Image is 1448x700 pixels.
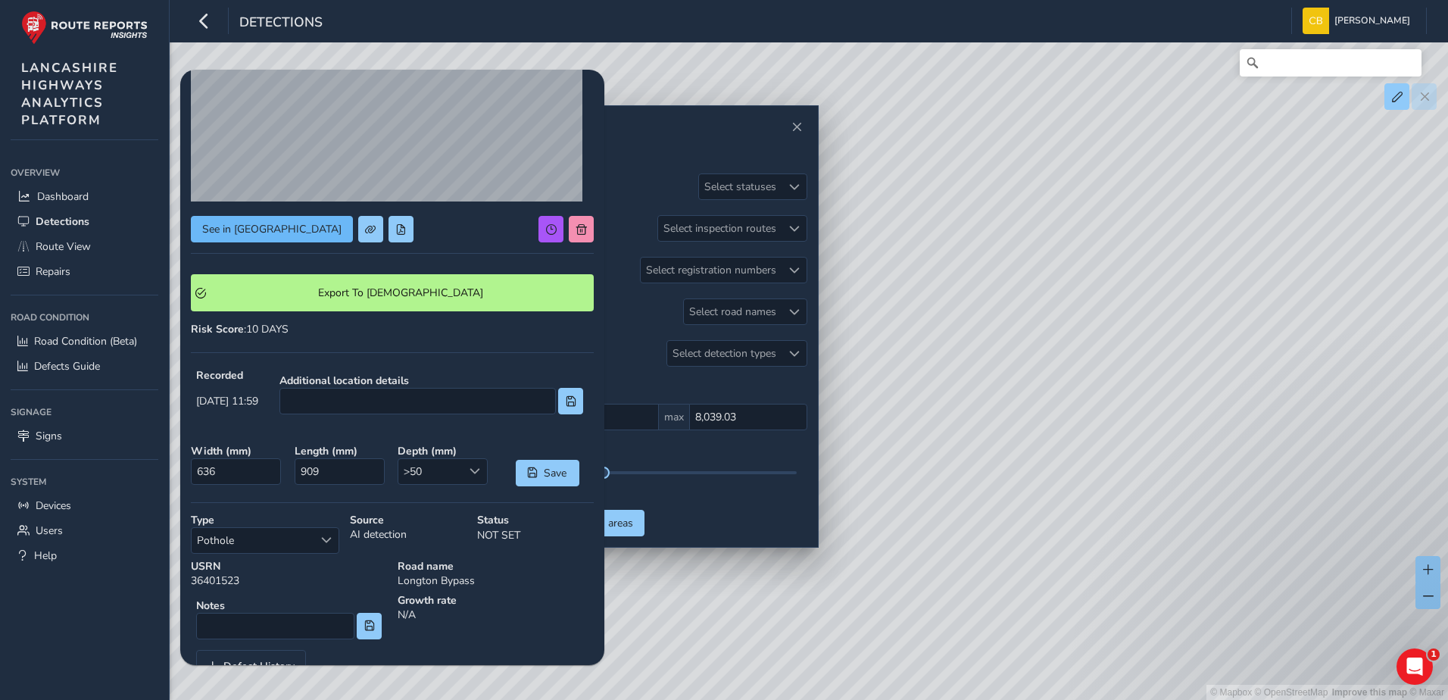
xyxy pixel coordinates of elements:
strong: Width ( mm ) [191,444,284,458]
h2: Filters [512,138,807,164]
strong: Recorded [196,368,258,383]
div: 36401523 [186,554,392,593]
input: 0 [689,404,807,430]
span: Devices [36,498,71,513]
span: [PERSON_NAME] [1334,8,1410,34]
div: Signage [11,401,158,423]
a: Road Condition (Beta) [11,329,158,354]
a: Help [11,543,158,568]
strong: Road name [398,559,594,573]
a: Route View [11,234,158,259]
span: LANCASHIRE HIGHWAYS ANALYTICS PLATFORM [21,59,118,129]
strong: Risk Score [191,322,244,336]
p: NOT SET [477,527,594,543]
strong: Growth rate [398,593,594,608]
div: N/A [392,588,599,650]
a: Users [11,518,158,543]
button: See in Route View [191,216,353,242]
div: Select inspection routes [658,216,782,241]
div: Select road names [684,299,782,324]
a: Defect History [197,651,305,683]
span: >50 [398,459,462,484]
div: Select detection types [667,341,782,366]
button: [PERSON_NAME] [1303,8,1415,34]
span: Save [543,466,568,480]
img: rr logo [21,11,148,45]
a: Signs [11,423,158,448]
input: Search [1240,49,1421,77]
span: Repairs [36,264,70,279]
span: Defect History [223,661,295,672]
strong: Depth ( mm ) [398,444,491,458]
strong: Status [477,513,594,527]
div: Select a type [314,528,339,553]
strong: Source [350,513,467,527]
span: Users [36,523,63,538]
span: Defects Guide [34,359,100,373]
span: See in [GEOGRAPHIC_DATA] [202,222,342,236]
span: Road Condition (Beta) [34,334,137,348]
div: AI detection [345,508,472,559]
div: Overview [11,161,158,184]
div: : 10 DAYS [191,322,594,336]
div: Longton Bypass [392,554,599,593]
strong: Additional location details [279,373,583,388]
iframe: Intercom live chat [1397,648,1433,685]
span: 1 [1428,648,1440,661]
span: Detections [239,13,323,34]
div: System [11,470,158,493]
span: Dashboard [37,189,89,204]
div: 35 [523,480,797,494]
span: Detections [36,214,89,229]
strong: Length ( mm ) [295,444,388,458]
a: Detections [11,209,158,234]
a: Dashboard [11,184,158,209]
div: Select registration numbers [641,258,782,283]
span: Signs [36,429,62,443]
span: Help [34,548,57,563]
a: Defects Guide [11,354,158,379]
span: Pothole [192,528,314,553]
button: Save [516,460,579,486]
span: [DATE] 11:59 [196,394,258,408]
strong: Notes [196,598,382,613]
a: Devices [11,493,158,518]
a: Repairs [11,259,158,284]
button: Export To Symology [191,274,594,311]
img: diamond-layout [1303,8,1329,34]
span: max [659,404,689,430]
div: Select statuses [699,174,782,199]
span: Route View [36,239,91,254]
div: Road Condition [11,306,158,329]
strong: USRN [191,559,387,573]
strong: Type [191,513,339,527]
span: Export To [DEMOGRAPHIC_DATA] [211,286,589,300]
button: Close [786,117,807,138]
